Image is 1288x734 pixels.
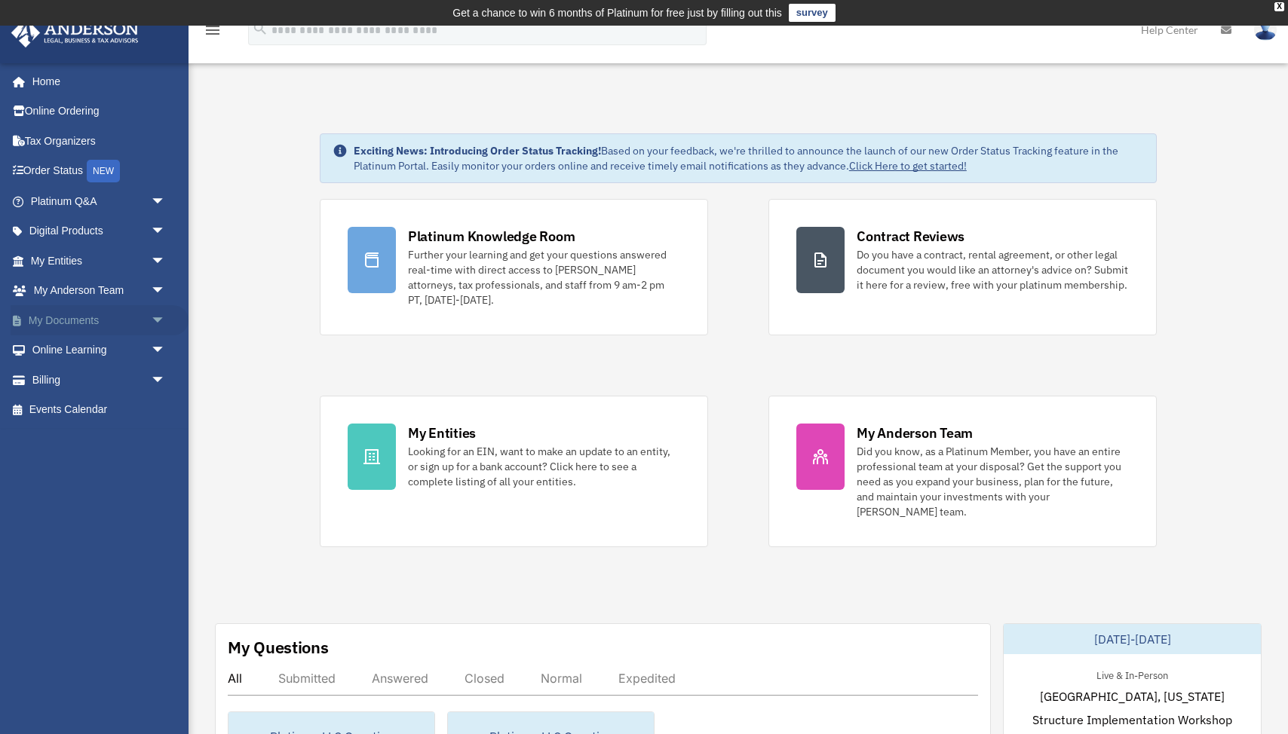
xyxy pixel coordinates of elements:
div: Closed [465,671,504,686]
img: User Pic [1254,19,1277,41]
a: Tax Organizers [11,126,189,156]
div: NEW [87,160,120,182]
div: [DATE]-[DATE] [1004,624,1261,654]
span: arrow_drop_down [151,186,181,217]
div: Expedited [618,671,676,686]
div: Did you know, as a Platinum Member, you have an entire professional team at your disposal? Get th... [857,444,1129,519]
span: [GEOGRAPHIC_DATA], [US_STATE] [1040,687,1225,705]
span: arrow_drop_down [151,305,181,336]
a: Platinum Q&Aarrow_drop_down [11,186,189,216]
a: survey [789,4,836,22]
div: Live & In-Person [1084,666,1180,682]
a: Home [11,66,181,96]
span: arrow_drop_down [151,365,181,396]
div: Do you have a contract, rental agreement, or other legal document you would like an attorney's ad... [857,247,1129,292]
div: Looking for an EIN, want to make an update to an entity, or sign up for a bank account? Click her... [408,444,680,489]
a: Events Calendar [11,395,189,425]
a: My Documentsarrow_drop_down [11,305,189,335]
a: Order StatusNEW [11,156,189,187]
a: Click Here to get started! [849,159,967,173]
a: Billingarrow_drop_down [11,365,189,395]
div: Platinum Knowledge Room [408,227,575,246]
div: All [228,671,242,686]
a: My Entities Looking for an EIN, want to make an update to an entity, or sign up for a bank accoun... [320,396,708,547]
a: Digital Productsarrow_drop_down [11,216,189,246]
a: menu [204,26,222,39]
div: Answered [372,671,428,686]
i: menu [204,21,222,39]
div: Contract Reviews [857,227,964,246]
a: Platinum Knowledge Room Further your learning and get your questions answered real-time with dire... [320,199,708,335]
span: arrow_drop_down [151,335,181,366]
div: Based on your feedback, we're thrilled to announce the launch of our new Order Status Tracking fe... [354,143,1144,173]
a: My Entitiesarrow_drop_down [11,246,189,276]
span: arrow_drop_down [151,216,181,247]
div: My Questions [228,636,329,659]
div: My Anderson Team [857,424,973,442]
span: Structure Implementation Workshop [1032,711,1232,729]
i: search [252,20,268,37]
div: close [1274,2,1284,11]
div: Submitted [278,671,336,686]
img: Anderson Advisors Platinum Portal [7,18,143,47]
div: Further your learning and get your questions answered real-time with direct access to [PERSON_NAM... [408,247,680,307]
div: Normal [541,671,582,686]
a: Online Ordering [11,96,189,127]
div: My Entities [408,424,476,442]
strong: Exciting News: Introducing Order Status Tracking! [354,144,601,158]
a: Contract Reviews Do you have a contract, rental agreement, or other legal document you would like... [768,199,1157,335]
div: Get a chance to win 6 months of Platinum for free just by filling out this [452,4,782,22]
a: My Anderson Team Did you know, as a Platinum Member, you have an entire professional team at your... [768,396,1157,547]
span: arrow_drop_down [151,276,181,307]
span: arrow_drop_down [151,246,181,277]
a: Online Learningarrow_drop_down [11,335,189,365]
a: My Anderson Teamarrow_drop_down [11,276,189,306]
